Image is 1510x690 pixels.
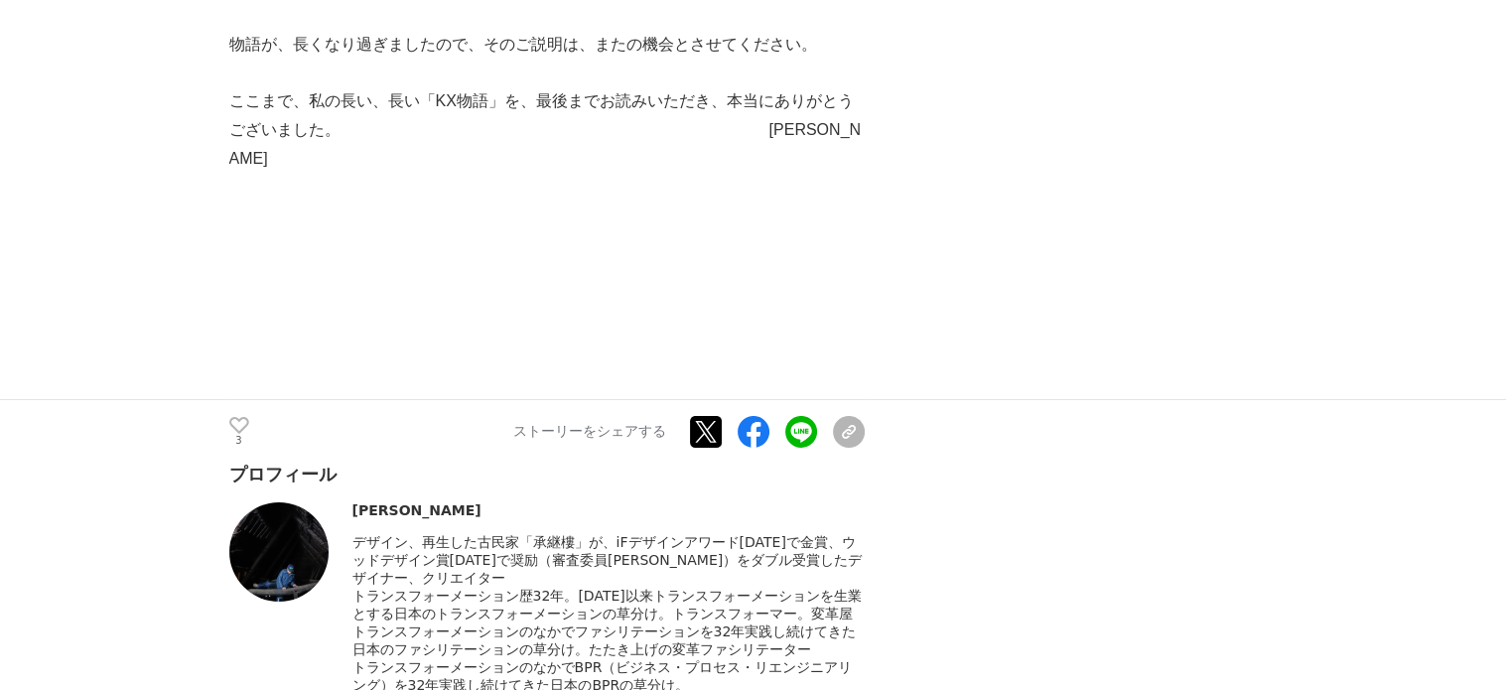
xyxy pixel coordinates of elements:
div: プロフィール [229,463,865,486]
span: トランスフォーメーション歴32年。[DATE]以来トランスフォーメーションを生業とする日本のトランスフォーメーションの草分け。トランスフォーマー。変革屋 [352,588,862,621]
span: デザイン、再生した古民家「承継樓」が、iFデザインアワード[DATE]で金賞、ウッドデザイン賞[DATE]で奨励（審査委員[PERSON_NAME]）をダブル受賞したデザイナー、クリエイター [352,534,863,586]
p: ストーリーをシェアする [513,423,666,441]
p: 3 [229,436,249,446]
span: トランスフォーメーションのなかでファシリテーションを32年実践し続けてきた日本のファシリテーションの草分け。たたき上げの変革ファシリテーター [352,623,857,657]
div: [PERSON_NAME] [352,502,865,518]
img: thumbnail_a4937aa0-fe59-11ef-b1df-a5270e12a4f9.jpg [229,502,329,602]
p: ここまで、私の長い、長い「KX物語」を、最後までお読みいただき、本当にありがとうございました。 [PERSON_NAME] [229,87,865,173]
p: 物語が、長くなり過ぎましたので、そのご説明は、またの機会とさせてください。 [229,31,865,60]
